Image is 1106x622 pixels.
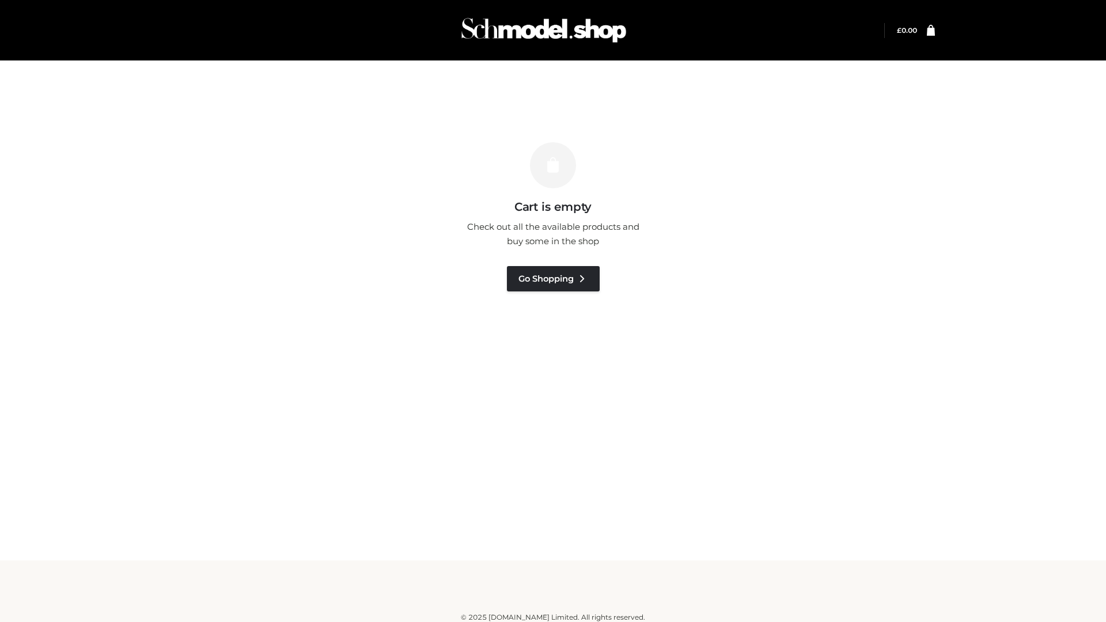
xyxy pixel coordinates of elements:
[897,26,917,35] a: £0.00
[897,26,917,35] bdi: 0.00
[461,219,645,249] p: Check out all the available products and buy some in the shop
[457,7,630,53] img: Schmodel Admin 964
[897,26,902,35] span: £
[507,266,600,291] a: Go Shopping
[197,200,909,214] h3: Cart is empty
